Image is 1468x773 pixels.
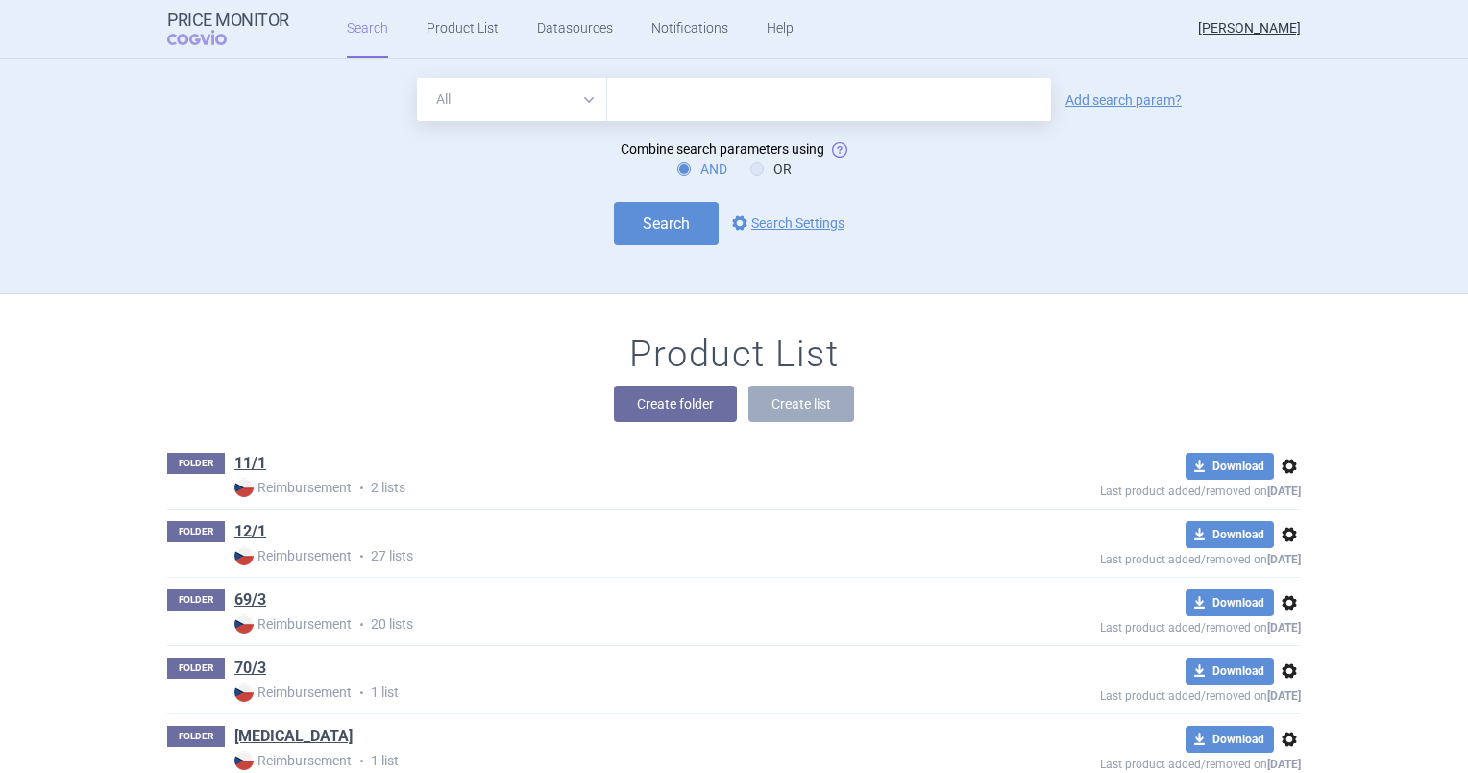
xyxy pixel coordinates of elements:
i: • [352,752,371,771]
span: COGVIO [167,30,254,45]
p: FOLDER [167,589,225,611]
strong: Reimbursement [234,683,352,702]
strong: Reimbursement [234,546,352,565]
button: Create folder [614,386,737,422]
h1: 11/1 [234,453,266,478]
i: • [352,684,371,703]
i: • [352,615,371,635]
p: Last product added/removed on [961,685,1301,703]
h1: 12/1 [234,521,266,546]
img: CZ [234,683,254,702]
p: 2 lists [234,478,961,498]
p: FOLDER [167,726,225,747]
strong: Reimbursement [234,614,352,634]
a: 69/3 [234,589,266,611]
button: Download [1186,589,1274,616]
button: Download [1186,453,1274,480]
strong: [DATE] [1267,553,1301,566]
button: Search [614,202,719,245]
i: • [352,547,371,566]
strong: Price Monitor [167,11,289,30]
label: AND [677,160,727,179]
strong: [DATE] [1267,758,1301,771]
p: 1 list [234,683,961,703]
strong: [DATE] [1267,485,1301,498]
p: FOLDER [167,521,225,542]
h1: 69/3 [234,589,266,614]
p: 20 lists [234,614,961,635]
p: Last product added/removed on [961,480,1301,498]
i: • [352,479,371,498]
a: 12/1 [234,521,266,542]
strong: Reimbursement [234,478,352,497]
p: Last product added/removed on [961,616,1301,635]
button: Download [1186,658,1274,685]
label: OR [750,160,792,179]
img: CZ [234,478,254,497]
img: CZ [234,751,254,770]
button: Create list [748,386,854,422]
a: Add search param? [1065,93,1182,107]
p: 27 lists [234,546,961,566]
h1: Baricitinib [234,726,353,751]
p: 1 list [234,751,961,771]
strong: Reimbursement [234,751,352,770]
p: Last product added/removed on [961,753,1301,771]
a: [MEDICAL_DATA] [234,726,353,747]
strong: [DATE] [1267,689,1301,703]
span: Combine search parameters using [621,141,824,157]
p: FOLDER [167,658,225,679]
a: 11/1 [234,453,266,474]
p: Last product added/removed on [961,548,1301,566]
button: Download [1186,521,1274,548]
a: 70/3 [234,658,266,679]
strong: [DATE] [1267,621,1301,635]
button: Download [1186,726,1274,753]
p: FOLDER [167,453,225,474]
h1: 70/3 [234,658,266,683]
h1: Product List [629,333,839,377]
img: CZ [234,546,254,565]
img: CZ [234,614,254,634]
a: Price MonitorCOGVIO [167,11,289,47]
a: Search Settings [728,212,844,235]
